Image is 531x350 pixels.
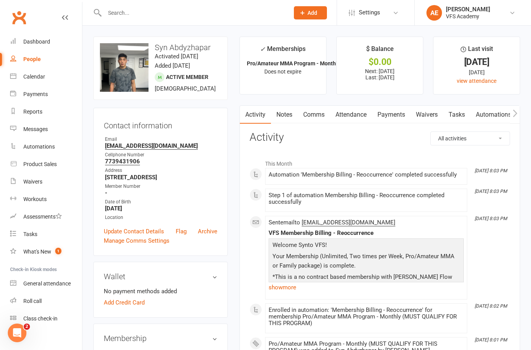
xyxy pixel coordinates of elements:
div: Member Number [105,183,217,190]
a: Product Sales [10,156,82,173]
div: [PERSON_NAME] [446,6,490,13]
div: [DATE] [440,68,513,77]
a: Waivers [10,173,82,191]
a: Calendar [10,68,82,86]
a: Attendance [330,106,372,124]
div: VFS Academy [446,13,490,20]
p: Next: [DATE] Last: [DATE] [344,68,416,80]
a: Waivers [410,106,443,124]
i: [DATE] 8:03 PM [475,189,507,194]
a: Clubworx [9,8,29,27]
span: Settings [359,4,380,21]
div: Step 1 of automation Membership Billing - Reoccurrence completed successfully [269,192,464,205]
a: Tasks [10,226,82,243]
i: [DATE] 8:03 PM [475,168,507,173]
a: Archive [198,227,217,236]
p: Welcome Syn [271,240,462,252]
div: Messages [23,126,48,132]
a: Manage Comms Settings [104,236,169,245]
a: Roll call [10,292,82,310]
div: Enrolled in automation: 'Membership Billing - Reoccurrence' for membership Pro/Amateur MMA Progra... [269,307,464,327]
div: Location [105,214,217,221]
a: People [10,51,82,68]
div: Last visit [461,44,493,58]
strong: [STREET_ADDRESS] [105,174,217,181]
div: Payments [23,91,48,97]
div: Waivers [23,178,42,185]
h3: Syn Abdyzhapar [100,43,221,52]
div: Product Sales [23,161,57,167]
a: Assessments [10,208,82,226]
div: $0.00 [344,58,416,66]
a: Workouts [10,191,82,208]
i: [DATE] 8:03 PM [475,216,507,221]
div: Reports [23,108,42,115]
a: show more [269,282,464,293]
input: Search... [102,7,284,18]
span: 2 [24,324,30,330]
strong: Pro/Amateur MMA Program - Monthly (MUST QU... [247,60,372,66]
a: Notes [271,106,298,124]
h3: Contact information [104,118,217,130]
li: No payment methods added [104,287,217,296]
a: Automations [470,106,517,124]
div: $ Balance [366,44,394,58]
a: view attendance [457,78,496,84]
div: Email [105,136,217,143]
div: Automations [23,143,55,150]
a: Payments [10,86,82,103]
button: Add [294,6,327,19]
a: Flag [176,227,187,236]
h3: Wallet [104,272,217,281]
h3: Activity [250,131,510,143]
a: What's New1 [10,243,82,261]
span: Sent email to [269,219,395,226]
i: [DATE] 8:02 PM [475,303,507,309]
a: Activity [240,106,271,124]
a: Update Contact Details [104,227,164,236]
div: Date of Birth [105,198,217,206]
a: General attendance kiosk mode [10,275,82,292]
strong: [DATE] [105,205,217,212]
div: Calendar [23,73,45,80]
a: Reports [10,103,82,121]
span: [DEMOGRAPHIC_DATA] [155,85,216,92]
a: Class kiosk mode [10,310,82,327]
i: ✓ [260,45,265,53]
div: VFS Membership Billing - Reoccurrence [269,230,464,236]
div: Cellphone Number [105,151,217,159]
span: to VFS! [308,241,327,248]
strong: - [105,189,217,196]
div: Automation 'Membership Billing - Reoccurrence' completed successfully [269,171,464,178]
div: [DATE] [440,58,513,66]
div: Roll call [23,298,42,304]
span: Does not expire [264,68,301,75]
div: What's New [23,248,51,255]
a: Dashboard [10,33,82,51]
div: General attendance [23,280,71,287]
li: This Month [250,156,510,168]
a: Messages [10,121,82,138]
span: 1 [55,248,61,254]
i: [DATE] 8:01 PM [475,337,507,343]
a: Comms [298,106,330,124]
iframe: Intercom live chat [8,324,26,342]
div: Address [105,167,217,174]
time: Activated [DATE] [155,53,198,60]
span: *This is a no contract based membership with [PERSON_NAME] Flow Academy. Your billing will reoccu... [272,273,455,290]
div: People [23,56,41,62]
a: Tasks [443,106,470,124]
h3: Membership [104,334,217,343]
span: Add [307,10,317,16]
a: Automations [10,138,82,156]
time: Added [DATE] [155,62,190,69]
div: Assessments [23,213,62,220]
div: Dashboard [23,38,50,45]
a: Payments [372,106,410,124]
div: Workouts [23,196,47,202]
div: AE [426,5,442,21]
div: Class check-in [23,315,58,322]
span: Active member [166,74,208,80]
a: Add Credit Card [104,298,145,307]
div: Tasks [23,231,37,237]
